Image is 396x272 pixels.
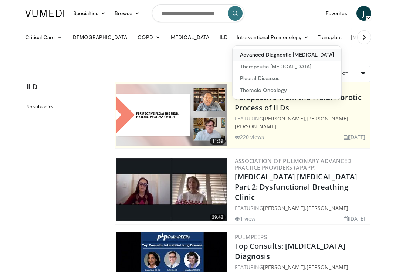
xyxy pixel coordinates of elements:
[313,30,346,45] a: Transplant
[69,6,111,21] a: Specialties
[233,49,341,61] a: Advanced Diagnostic [MEDICAL_DATA]
[116,84,227,146] img: 0d260a3c-dea8-4d46-9ffd-2859801fb613.png.300x170_q85_crop-smart_upscale.png
[116,158,227,221] a: 29:42
[263,115,305,122] a: [PERSON_NAME]
[67,30,133,45] a: [DEMOGRAPHIC_DATA]
[235,241,346,261] a: Top Consults: [MEDICAL_DATA] Diagnosis
[116,84,227,146] a: 11:39
[235,215,256,222] li: 1 view
[235,92,362,113] a: Perspective from the Field: Fibrotic Process of ILDs
[26,82,104,92] h2: ILD
[116,158,227,221] img: 5723303a-ed50-416e-bb5f-b0f5588ddfb2.300x170_q85_crop-smart_upscale.jpg
[215,30,232,45] a: ILD
[21,30,67,45] a: Critical Care
[235,133,264,141] li: 220 views
[133,30,165,45] a: COPD
[307,204,348,211] a: [PERSON_NAME]
[235,204,369,212] div: FEATURING ,
[110,6,144,21] a: Browse
[235,233,267,241] a: PulmPEEPs
[235,115,369,130] div: FEATURING ,
[25,10,64,17] img: VuMedi Logo
[233,61,341,72] a: Therapeutic [MEDICAL_DATA]
[210,214,226,221] span: 29:42
[321,6,352,21] a: Favorites
[344,133,366,141] li: [DATE]
[235,171,358,202] a: [MEDICAL_DATA] [MEDICAL_DATA] Part 2: Dysfunctional Breathing Clinic
[319,66,370,82] a: Newest
[263,204,305,211] a: [PERSON_NAME]
[344,215,366,222] li: [DATE]
[26,104,102,110] h2: No subtopics
[210,138,226,144] span: 11:39
[307,263,348,271] a: [PERSON_NAME]
[356,6,371,21] a: J
[232,30,313,45] a: Interventional Pulmonology
[233,84,341,96] a: Thoracic Oncology
[233,72,341,84] a: Pleural Diseases
[263,263,305,271] a: [PERSON_NAME]
[165,30,215,45] a: [MEDICAL_DATA]
[152,4,244,22] input: Search topics, interventions
[235,157,352,171] a: Association of Pulmonary Advanced Practice Providers (APAPP)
